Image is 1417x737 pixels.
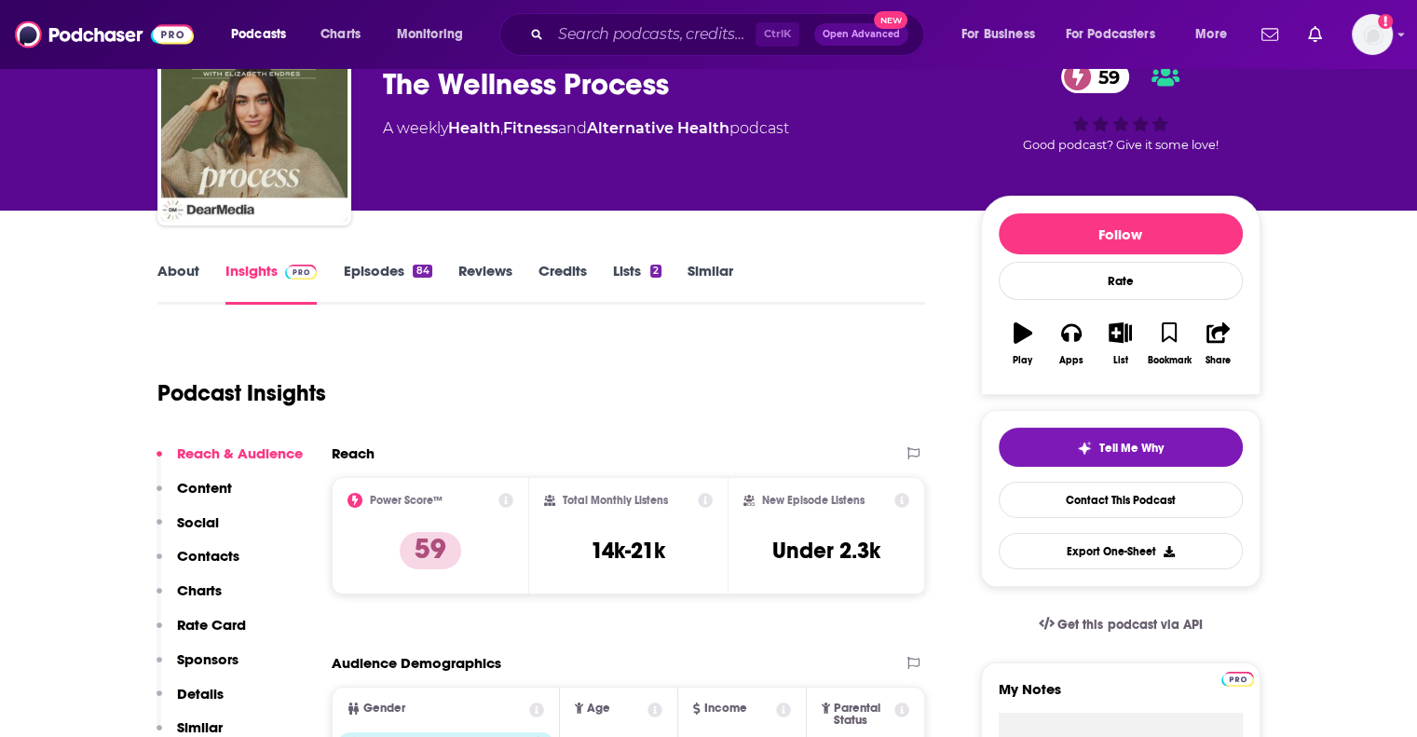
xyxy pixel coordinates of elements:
button: open menu [1054,20,1182,49]
button: Details [157,685,224,719]
span: Get this podcast via API [1057,617,1202,633]
span: More [1195,21,1227,48]
a: Fitness [503,119,558,137]
span: Charts [320,21,361,48]
h3: 14k-21k [591,537,665,565]
button: Reach & Audience [157,444,303,479]
span: Ctrl K [756,22,799,47]
a: Get this podcast via API [1024,602,1218,648]
a: Contact This Podcast [999,482,1243,518]
h3: Under 2.3k [772,537,880,565]
button: Charts [157,581,222,616]
p: Charts [177,581,222,599]
svg: Add a profile image [1378,14,1393,29]
span: and [558,119,587,137]
span: , [500,119,503,137]
div: Bookmark [1147,355,1191,366]
span: Open Advanced [823,30,900,39]
h2: Power Score™ [370,494,443,507]
span: 59 [1080,61,1129,93]
span: For Podcasters [1066,21,1155,48]
button: Rate Card [157,616,246,650]
a: Show notifications dropdown [1254,19,1286,50]
span: Podcasts [231,21,286,48]
a: Health [448,119,500,137]
div: 59Good podcast? Give it some love! [981,48,1260,164]
button: Open AdvancedNew [814,23,908,46]
p: Similar [177,718,223,736]
a: Pro website [1221,669,1254,687]
div: Apps [1059,355,1083,366]
img: Podchaser Pro [1221,672,1254,687]
p: Details [177,685,224,703]
a: Show notifications dropdown [1301,19,1329,50]
button: open menu [384,20,487,49]
span: Gender [363,703,405,715]
button: Export One-Sheet [999,533,1243,569]
div: Share [1206,355,1231,366]
p: 59 [400,532,461,569]
button: Sponsors [157,650,238,685]
p: Contacts [177,547,239,565]
div: 84 [413,265,431,278]
h2: Total Monthly Listens [563,494,668,507]
span: Good podcast? Give it some love! [1023,138,1219,152]
button: open menu [218,20,310,49]
button: Share [1193,310,1242,377]
span: Monitoring [397,21,463,48]
button: Show profile menu [1352,14,1393,55]
label: My Notes [999,680,1243,713]
button: Follow [999,213,1243,254]
img: Podchaser Pro [285,265,318,280]
a: About [157,262,199,305]
span: Logged in as ei1745 [1352,14,1393,55]
a: Lists2 [613,262,661,305]
div: 2 [650,265,661,278]
div: Play [1013,355,1032,366]
p: Sponsors [177,650,238,668]
a: Credits [538,262,587,305]
span: Parental Status [834,703,892,727]
div: Search podcasts, credits, & more... [517,13,942,56]
button: tell me why sparkleTell Me Why [999,428,1243,467]
button: List [1096,310,1144,377]
button: Apps [1047,310,1096,377]
h1: Podcast Insights [157,379,326,407]
img: The Wellness Process [161,35,347,222]
h2: Audience Demographics [332,654,501,672]
input: Search podcasts, credits, & more... [551,20,756,49]
img: Podchaser - Follow, Share and Rate Podcasts [15,17,194,52]
a: Charts [308,20,372,49]
button: Content [157,479,232,513]
p: Rate Card [177,616,246,634]
a: 59 [1061,61,1129,93]
a: Similar [688,262,733,305]
img: tell me why sparkle [1077,441,1092,456]
p: Content [177,479,232,497]
p: Social [177,513,219,531]
a: Alternative Health [587,119,729,137]
button: open menu [948,20,1058,49]
a: InsightsPodchaser Pro [225,262,318,305]
button: Social [157,513,219,548]
button: Play [999,310,1047,377]
span: Age [587,703,610,715]
div: Rate [999,262,1243,300]
p: Reach & Audience [177,444,303,462]
button: Bookmark [1145,310,1193,377]
span: Income [704,703,747,715]
span: For Business [961,21,1035,48]
div: A weekly podcast [383,117,789,140]
h2: Reach [332,444,375,462]
button: open menu [1182,20,1250,49]
button: Contacts [157,547,239,581]
a: Episodes84 [343,262,431,305]
div: List [1113,355,1128,366]
span: Tell Me Why [1099,441,1164,456]
h2: New Episode Listens [762,494,865,507]
img: User Profile [1352,14,1393,55]
a: Reviews [458,262,512,305]
span: New [874,11,907,29]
